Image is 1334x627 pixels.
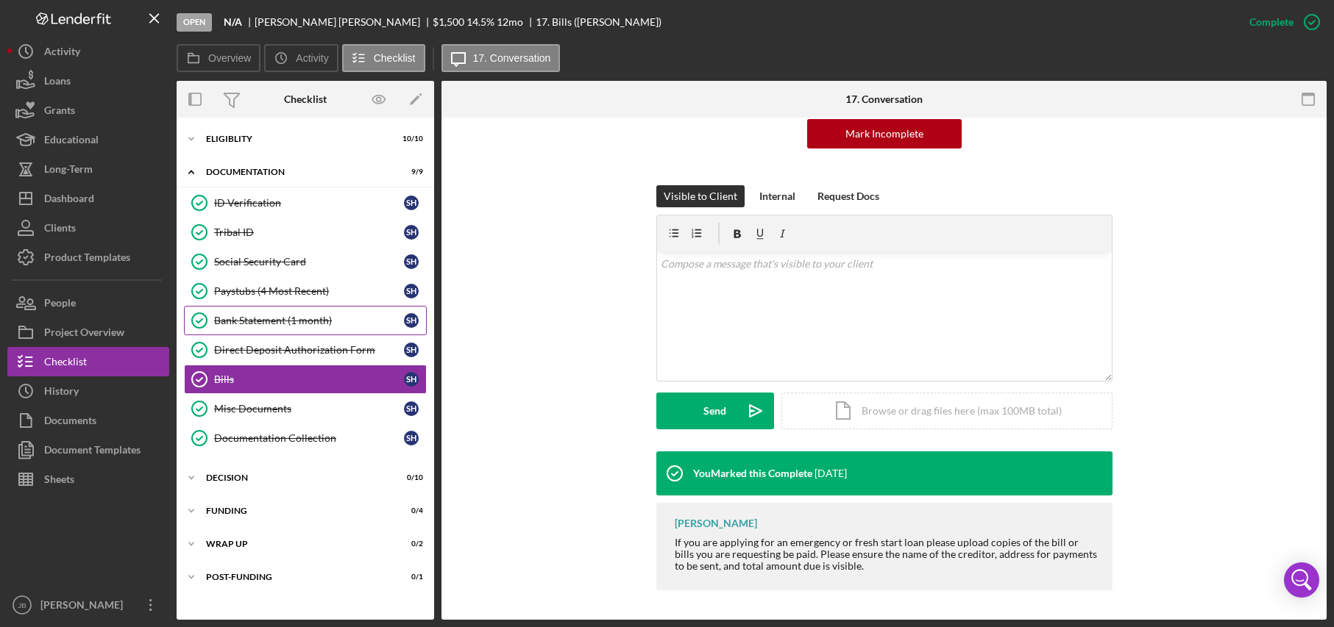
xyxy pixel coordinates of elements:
div: S H [404,254,419,269]
b: N/A [224,16,242,28]
div: Complete [1249,7,1294,37]
div: [PERSON_NAME] [675,517,757,529]
button: Request Docs [810,185,887,207]
button: History [7,376,169,406]
div: Direct Deposit Authorization Form [214,344,404,356]
button: Documents [7,406,169,435]
div: S H [404,196,419,210]
div: [PERSON_NAME] [PERSON_NAME] [255,16,433,28]
button: Grants [7,96,169,125]
div: Open Intercom Messenger [1284,562,1319,598]
div: Product Templates [44,243,130,276]
button: People [7,288,169,318]
button: Activity [264,44,338,72]
button: Educational [7,125,169,154]
div: 0 / 1 [397,573,423,581]
span: $1,500 [433,15,464,28]
div: Educational [44,125,99,158]
a: Misc DocumentsSH [184,394,427,423]
div: Paystubs (4 Most Recent) [214,285,404,297]
button: Sheets [7,465,169,494]
button: Clients [7,213,169,243]
a: Checklist [7,347,169,376]
div: Checklist [284,93,327,105]
time: 2025-10-07 16:51 [815,467,847,479]
div: Tribal ID [214,226,404,238]
button: Internal [752,185,803,207]
div: S H [404,401,419,416]
div: 14.5 % [466,16,494,28]
a: Bank Statement (1 month)SH [184,306,427,335]
button: Visible to Client [656,185,745,207]
div: 0 / 10 [397,473,423,482]
div: Decision [206,473,386,482]
div: S H [404,225,419,240]
label: 17. Conversation [473,52,551,64]
div: S H [404,284,419,298]
button: Activity [7,37,169,66]
label: Overview [208,52,251,64]
div: Social Security Card [214,256,404,268]
a: Paystubs (4 Most Recent)SH [184,276,427,306]
label: Checklist [374,52,416,64]
div: [PERSON_NAME] [37,590,132,623]
button: Loans [7,66,169,96]
div: Dashboard [44,184,94,217]
div: Long-Term [44,154,93,187]
a: Tribal IDSH [184,218,427,247]
button: Checklist [342,44,425,72]
div: Documentation [206,168,386,176]
div: 0 / 4 [397,506,423,515]
div: If you are applying for an emergency or fresh start loan please upload copies of the bill or bill... [675,537,1098,572]
div: Bills [214,373,404,385]
div: Documents [44,406,96,439]
div: S H [404,343,419,357]
div: Send [703,393,726,429]
button: Product Templates [7,243,169,272]
div: Grants [44,96,75,129]
button: Document Templates [7,435,169,465]
div: Loans [44,66,71,99]
div: 9 / 9 [397,168,423,176]
div: Project Overview [44,318,124,351]
button: Long-Term [7,154,169,184]
button: Mark Incomplete [807,119,962,148]
div: Visible to Client [664,185,737,207]
div: Eligiblity [206,135,386,143]
div: 10 / 10 [397,135,423,143]
div: Sheets [44,465,74,498]
button: JB[PERSON_NAME] [7,590,169,620]
div: Funding [206,506,386,515]
div: History [44,376,79,409]
div: Misc Documents [214,403,404,415]
button: 17. Conversation [441,44,561,72]
div: Internal [759,185,795,207]
a: Social Security CardSH [184,247,427,276]
button: Project Overview [7,318,169,347]
div: ID Verification [214,197,404,209]
div: You Marked this Complete [693,467,812,479]
div: Bank Statement (1 month) [214,315,404,326]
div: Wrap up [206,540,386,548]
a: Documentation CollectionSH [184,423,427,453]
a: BillsSH [184,365,427,394]
div: S H [404,372,419,387]
button: Dashboard [7,184,169,213]
div: 17. Conversation [845,93,923,105]
div: S H [404,313,419,328]
a: Direct Deposit Authorization FormSH [184,335,427,365]
div: Checklist [44,347,87,380]
button: Overview [177,44,260,72]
